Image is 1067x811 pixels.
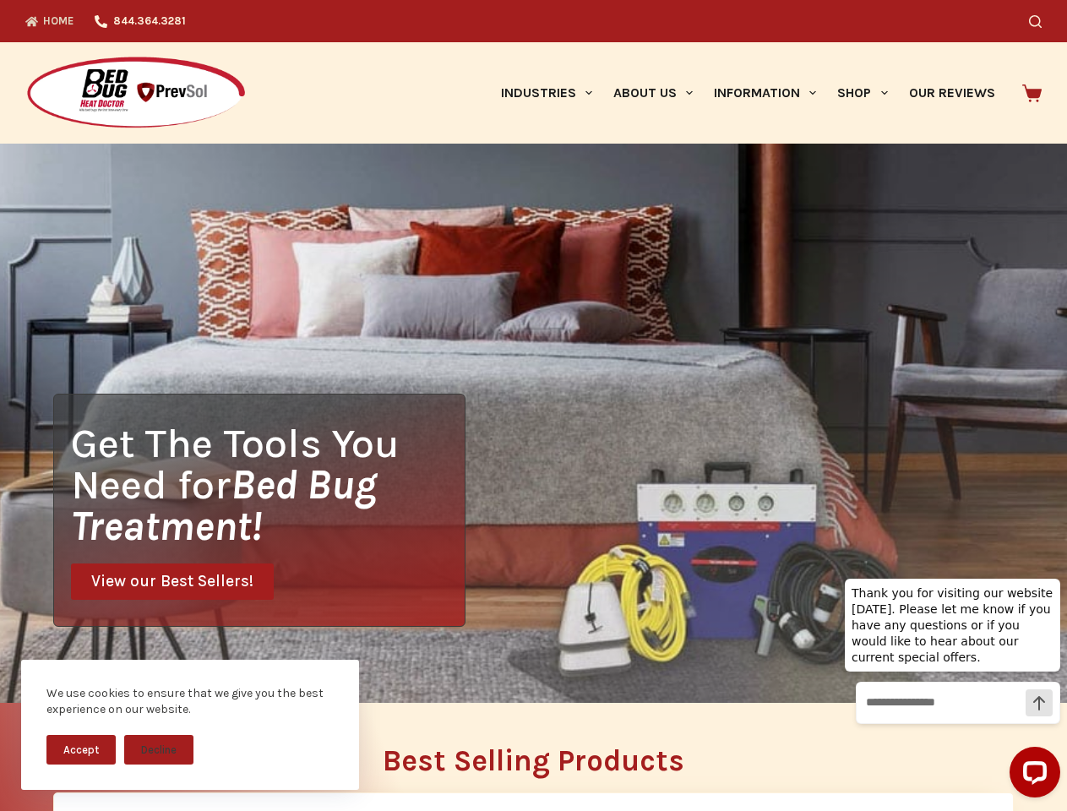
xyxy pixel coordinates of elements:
a: View our Best Sellers! [71,563,274,600]
a: Shop [827,42,898,144]
a: Industries [490,42,602,144]
span: View our Best Sellers! [91,574,253,590]
button: Accept [46,735,116,765]
a: Our Reviews [898,42,1005,144]
iframe: LiveChat chat widget [831,563,1067,811]
a: Information [704,42,827,144]
nav: Primary [490,42,1005,144]
i: Bed Bug Treatment! [71,460,377,550]
button: Search [1029,15,1042,28]
h1: Get The Tools You Need for [71,422,465,547]
a: About Us [602,42,703,144]
h2: Best Selling Products [53,746,1014,776]
img: Prevsol/Bed Bug Heat Doctor [25,56,247,131]
button: Decline [124,735,193,765]
div: We use cookies to ensure that we give you the best experience on our website. [46,685,334,718]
